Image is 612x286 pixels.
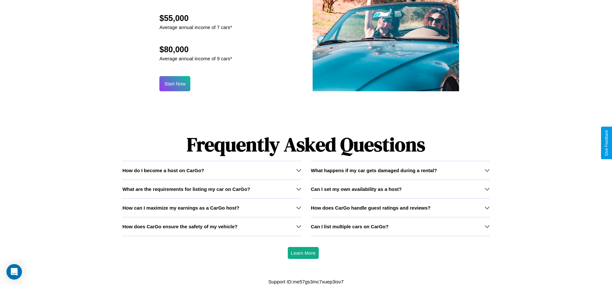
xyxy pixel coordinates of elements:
[604,130,609,156] div: Give Feedback
[268,277,344,286] p: Support ID: me57gs3mc7xuep3isv7
[159,23,232,32] p: Average annual income of 7 cars*
[122,186,250,192] h3: What are the requirements for listing my car on CarGo?
[159,45,232,54] h2: $80,000
[6,264,22,280] div: Open Intercom Messenger
[159,76,190,91] button: Start Now
[288,247,319,259] button: Learn More
[122,224,237,229] h3: How does CarGo ensure the safety of my vehicle?
[122,168,204,173] h3: How do I become a host on CarGo?
[159,14,232,23] h2: $55,000
[311,168,437,173] h3: What happens if my car gets damaged during a rental?
[159,54,232,63] p: Average annual income of 9 cars*
[311,205,431,211] h3: How does CarGo handle guest ratings and reviews?
[311,224,389,229] h3: Can I list multiple cars on CarGo?
[122,205,239,211] h3: How can I maximize my earnings as a CarGo host?
[122,128,489,161] h1: Frequently Asked Questions
[311,186,402,192] h3: Can I set my own availability as a host?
